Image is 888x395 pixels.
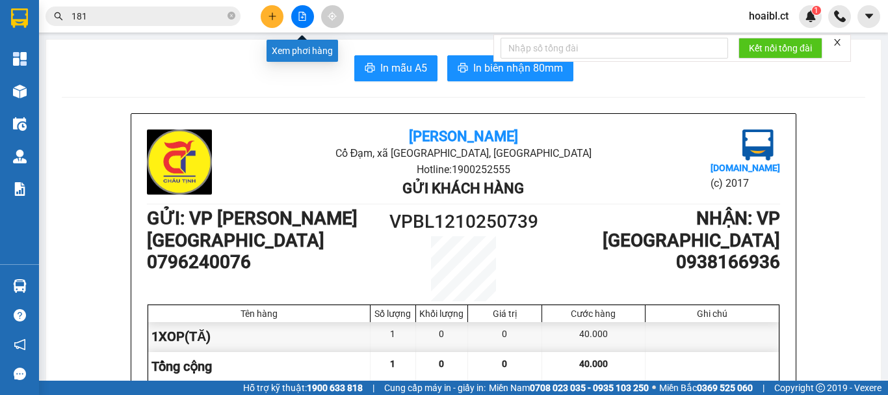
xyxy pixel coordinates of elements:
[13,279,27,293] img: warehouse-icon
[545,308,642,319] div: Cước hàng
[14,338,26,351] span: notification
[252,161,674,178] li: Hotline: 1900252555
[473,60,563,76] span: In biên nhận 80mm
[374,308,412,319] div: Số lượng
[419,308,464,319] div: Khối lượng
[243,381,363,395] span: Hỗ trợ kỹ thuật:
[13,182,27,196] img: solution-icon
[16,16,81,81] img: logo.jpg
[298,12,307,21] span: file-add
[542,322,646,351] div: 40.000
[72,9,225,23] input: Tìm tên, số ĐT hoặc mã đơn
[148,322,371,351] div: 1XOP(TĂ)
[380,60,427,76] span: In mẫu A5
[402,180,524,197] b: Gửi khách hàng
[501,38,728,59] input: Nhập số tổng đài
[384,208,543,236] h1: VPBL1210250739
[228,12,235,20] span: close-circle
[471,308,538,319] div: Giá trị
[122,32,543,48] li: Cổ Đạm, xã [GEOGRAPHIC_DATA], [GEOGRAPHIC_DATA]
[468,322,542,351] div: 0
[812,6,821,15] sup: 1
[151,359,212,374] span: Tổng cộng
[321,5,344,28] button: aim
[365,62,375,75] span: printer
[738,38,822,59] button: Kết nối tổng đài
[11,8,28,28] img: logo-vxr
[649,308,776,319] div: Ghi chú
[372,381,374,395] span: |
[13,85,27,98] img: warehouse-icon
[814,6,818,15] span: 1
[291,5,314,28] button: file-add
[489,381,649,395] span: Miền Nam
[805,10,816,22] img: icon-new-feature
[371,322,416,351] div: 1
[228,10,235,23] span: close-circle
[13,52,27,66] img: dashboard-icon
[742,129,774,161] img: logo.jpg
[857,5,880,28] button: caret-down
[384,381,486,395] span: Cung cấp máy in - giấy in:
[863,10,875,22] span: caret-down
[659,381,753,395] span: Miền Bắc
[416,322,468,351] div: 0
[409,128,518,144] b: [PERSON_NAME]
[711,175,780,191] li: (c) 2017
[502,359,507,369] span: 0
[13,150,27,163] img: warehouse-icon
[530,383,649,393] strong: 0708 023 035 - 0935 103 250
[738,8,799,24] span: hoaibl.ct
[447,55,573,81] button: printerIn biên nhận 80mm
[151,308,367,319] div: Tên hàng
[439,359,444,369] span: 0
[14,309,26,321] span: question-circle
[579,359,608,369] span: 40.000
[16,94,227,138] b: GỬI : VP [PERSON_NAME][GEOGRAPHIC_DATA]
[763,381,764,395] span: |
[390,359,395,369] span: 1
[147,208,358,251] b: GỬI : VP [PERSON_NAME][GEOGRAPHIC_DATA]
[354,55,437,81] button: printerIn mẫu A5
[458,62,468,75] span: printer
[543,251,780,273] h1: 0938166936
[122,48,543,64] li: Hotline: 1900252555
[54,12,63,21] span: search
[834,10,846,22] img: phone-icon
[711,163,780,173] b: [DOMAIN_NAME]
[307,383,363,393] strong: 1900 633 818
[252,145,674,161] li: Cổ Đạm, xã [GEOGRAPHIC_DATA], [GEOGRAPHIC_DATA]
[697,383,753,393] strong: 0369 525 060
[833,38,842,47] span: close
[268,12,277,21] span: plus
[749,41,812,55] span: Kết nối tổng đài
[816,383,825,392] span: copyright
[147,129,212,195] img: logo.jpg
[147,251,384,273] h1: 0796240076
[13,117,27,131] img: warehouse-icon
[652,385,656,390] span: ⚪️
[328,12,337,21] span: aim
[603,208,780,251] b: NHẬN : VP [GEOGRAPHIC_DATA]
[14,368,26,380] span: message
[261,5,283,28] button: plus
